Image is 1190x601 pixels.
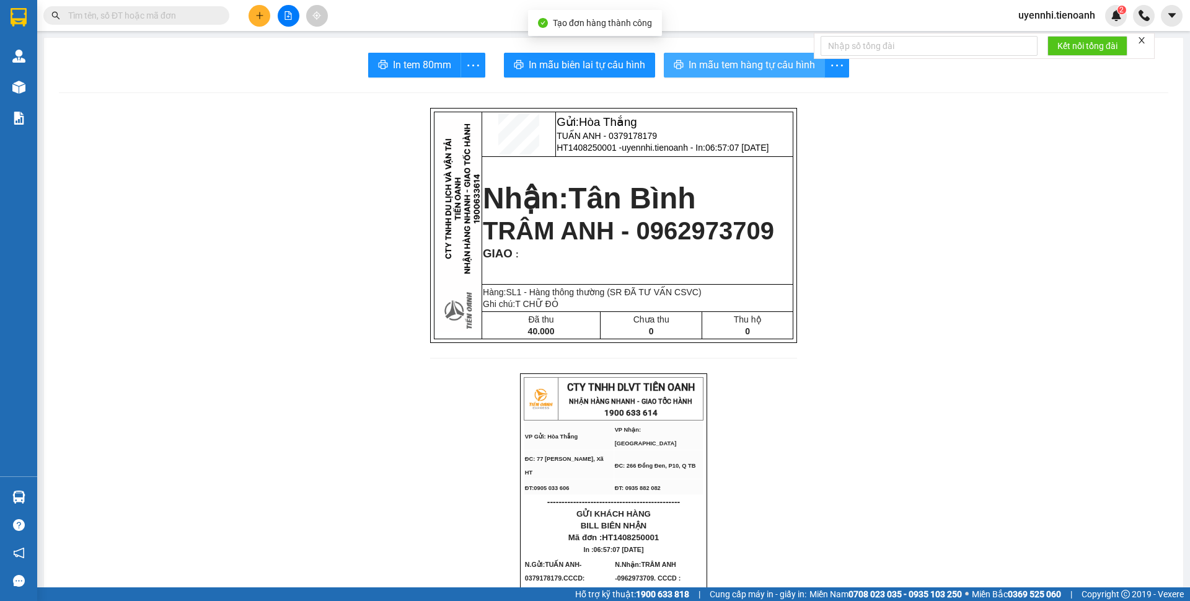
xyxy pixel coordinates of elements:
span: printer [514,60,524,71]
span: ⚪️ [965,592,969,597]
span: VP Gửi: Hòa Thắng [525,434,578,440]
input: Nhập số tổng đài [821,36,1038,56]
span: printer [378,60,388,71]
button: plus [249,5,270,27]
span: printer [674,60,684,71]
span: Hỗ trợ kỹ thuật: [575,587,689,601]
strong: NHẬN HÀNG NHANH - GIAO TỐC HÀNH [569,398,692,406]
span: more [825,58,848,73]
img: warehouse-icon [12,81,25,94]
button: printerIn tem 80mm [368,53,461,78]
span: ĐT: 0935 882 082 [615,485,661,491]
span: 0 [745,326,750,336]
strong: 1900 633 818 [636,589,689,599]
button: Kết nối tổng đài [1047,36,1127,56]
span: GIAO [483,247,513,260]
span: more [461,58,485,73]
span: ĐC: 266 Đồng Đen, P10, Q TB [615,463,696,469]
span: 06:57:07 [DATE] [594,546,644,553]
span: 0 [649,326,654,336]
sup: 2 [1117,6,1126,14]
span: close [1137,36,1146,45]
span: In tem 80mm [393,57,451,73]
span: TRÂM ANH - [615,561,681,582]
span: file-add [284,11,293,20]
span: Thu hộ [734,314,762,324]
span: message [13,575,25,587]
span: In mẫu biên lai tự cấu hình [529,57,645,73]
span: Hàng:SL [483,287,702,297]
input: Tìm tên, số ĐT hoặc mã đơn [68,9,214,22]
span: In : [584,546,644,553]
span: Kết nối tổng đài [1057,39,1117,53]
span: TRÂM ANH - 0962973709 [483,217,774,244]
button: printerIn mẫu biên lai tự cấu hình [504,53,655,78]
span: N.Gửi: [525,561,587,582]
strong: Nhận: [483,182,696,215]
strong: 0369 525 060 [1008,589,1061,599]
img: phone-icon [1139,10,1150,21]
span: CTY TNHH DLVT TIẾN OANH [567,381,695,393]
span: T CHỮ ĐỎ [515,299,558,309]
span: uyennhi.tienoanh - In: [622,143,769,153]
img: logo-vxr [11,8,27,27]
span: TUẤN ANH - 0379178179 [557,131,657,141]
span: search [51,11,60,20]
span: Ghi chú: [483,299,558,309]
span: copyright [1121,590,1130,599]
span: HT1408250001 [602,533,659,542]
span: N.Nhận: [615,561,681,582]
strong: 0708 023 035 - 0935 103 250 [848,589,962,599]
span: Miền Bắc [972,587,1061,601]
button: caret-down [1161,5,1183,27]
img: icon-new-feature [1111,10,1122,21]
span: ĐC: 77 [PERSON_NAME], Xã HT [525,456,604,476]
span: Hòa Thắng [579,115,637,128]
span: aim [312,11,321,20]
span: Miền Nam [809,587,962,601]
span: | [699,587,700,601]
img: solution-icon [12,112,25,125]
span: notification [13,547,25,559]
button: printerIn mẫu tem hàng tự cấu hình [664,53,825,78]
span: Tân Bình [568,182,695,215]
span: GỬI KHÁCH HÀNG [576,509,651,519]
span: VP Nhận: [GEOGRAPHIC_DATA] [615,427,677,447]
span: 06:57:07 [DATE] [705,143,769,153]
span: In mẫu tem hàng tự cấu hình [689,57,815,73]
span: 40.000 [528,326,555,336]
button: more [461,53,485,78]
span: ---------------------------------------------- [547,497,680,507]
img: warehouse-icon [12,491,25,504]
span: BILL BIÊN NHẬN [581,521,647,530]
button: more [824,53,849,78]
img: warehouse-icon [12,50,25,63]
span: uyennhi.tienoanh [1008,7,1105,23]
button: aim [306,5,328,27]
span: check-circle [538,18,548,28]
span: Gửi: [557,115,637,128]
span: 0962973709. CCCD : [617,574,681,582]
span: 1 - Hàng thông thường (SR ĐÃ TƯ VẤN CSVC) [517,287,702,297]
span: CCCD: [563,574,586,582]
span: ĐT:0905 033 606 [525,485,570,491]
img: logo [525,383,556,414]
span: HT1408250001 - [557,143,769,153]
span: Cung cấp máy in - giấy in: [710,587,806,601]
span: question-circle [13,519,25,531]
strong: 1900 633 614 [604,408,658,417]
button: file-add [278,5,299,27]
span: Đã thu [528,314,553,324]
span: 2 [1119,6,1124,14]
span: : [513,249,519,259]
span: Tạo đơn hàng thành công [553,18,652,28]
span: TUẤN ANH [545,561,580,568]
span: plus [255,11,264,20]
span: 0379178179. [525,574,587,582]
span: Chưa thu [633,314,669,324]
span: Mã đơn : [568,533,659,542]
span: | [1070,587,1072,601]
span: caret-down [1166,10,1178,21]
